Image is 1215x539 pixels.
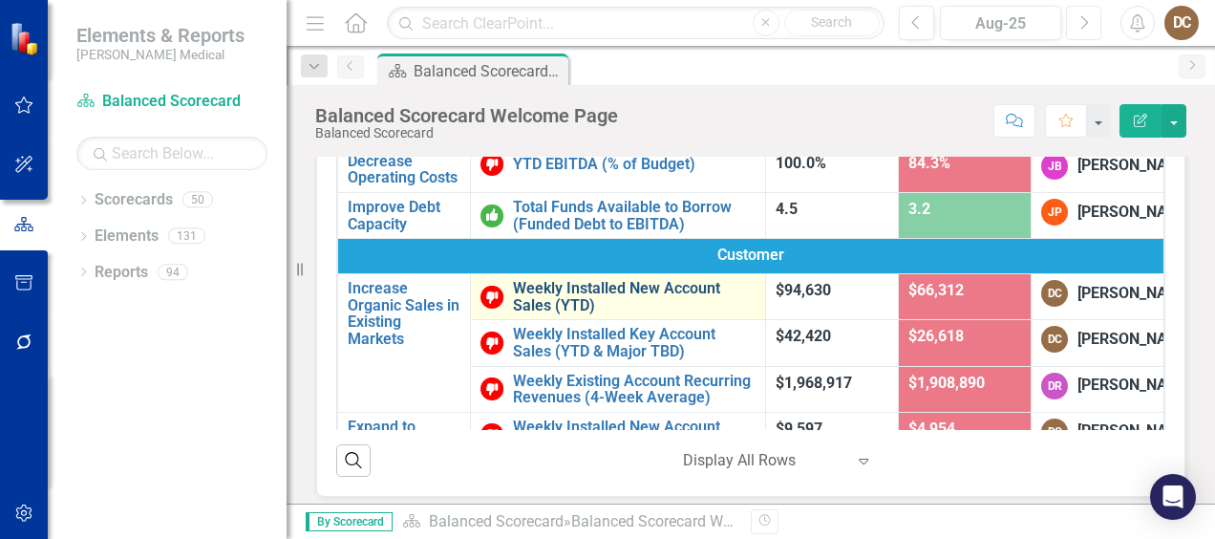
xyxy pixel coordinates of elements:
[513,326,756,359] a: Weekly Installed Key Account Sales (YTD & Major TBD)
[470,366,765,412] td: Double-Click to Edit Right Click for Context Menu
[571,512,810,530] div: Balanced Scorecard Welcome Page
[95,262,148,284] a: Reports
[480,286,503,309] img: Below Target
[480,153,503,176] img: Below Target
[480,332,503,355] img: Below Target
[337,274,470,413] td: Double-Click to Edit Right Click for Context Menu
[1041,280,1068,307] div: DC
[1077,202,1193,224] div: [PERSON_NAME]
[1041,326,1068,353] div: DC
[470,193,765,239] td: Double-Click to Edit Right Click for Context Menu
[470,274,765,320] td: Double-Click to Edit Right Click for Context Menu
[10,21,43,54] img: ClearPoint Strategy
[76,47,245,62] small: [PERSON_NAME] Medical
[776,200,798,218] span: 4.5
[811,14,852,30] span: Search
[908,200,930,218] span: 3.2
[513,199,756,232] a: Total Funds Available to Borrow (Funded Debt to EBITDA)
[348,245,1154,267] span: Customer
[1032,193,1164,239] td: Double-Click to Edit
[337,412,470,521] td: Double-Click to Edit Right Click for Context Menu
[1041,199,1068,226] div: JP
[784,10,880,36] button: Search
[1041,373,1068,399] div: DR
[947,12,1055,35] div: Aug-25
[348,419,460,485] a: Expand to Additional Geographic Markets
[480,377,503,400] img: Below Target
[1032,412,1164,458] td: Double-Click to Edit
[348,153,460,186] a: Decrease Operating Costs
[76,24,245,47] span: Elements & Reports
[315,126,618,140] div: Balanced Scorecard
[337,239,1164,274] td: Double-Click to Edit
[776,154,826,172] span: 100.0%
[480,205,503,227] img: On or Above Target
[1032,366,1164,412] td: Double-Click to Edit
[306,512,393,531] span: By Scorecard
[414,59,564,83] div: Balanced Scorecard Welcome Page
[1032,320,1164,366] td: Double-Click to Edit
[776,374,852,392] span: $1,968,917
[513,419,756,452] a: Weekly Installed New Account Sales for [US_STATE] (YTD)
[76,91,267,113] a: Balanced Scorecard
[1041,153,1068,180] div: JB
[776,281,831,299] span: $94,630
[470,412,765,458] td: Double-Click to Edit Right Click for Context Menu
[513,280,756,313] a: Weekly Installed New Account Sales (YTD)
[480,423,503,446] img: Below Target
[1077,375,1193,397] div: [PERSON_NAME]
[337,146,470,192] td: Double-Click to Edit Right Click for Context Menu
[470,146,765,192] td: Double-Click to Edit Right Click for Context Menu
[315,105,618,126] div: Balanced Scorecard Welcome Page
[402,511,736,533] div: »
[1164,6,1199,40] button: DC
[908,154,950,172] span: 84.3%
[1077,329,1193,351] div: [PERSON_NAME]
[1032,146,1164,192] td: Double-Click to Edit
[1077,155,1193,177] div: [PERSON_NAME]
[1077,283,1193,305] div: [PERSON_NAME]
[513,156,756,173] a: YTD EBITDA (% of Budget)
[1150,474,1196,520] div: Open Intercom Messenger
[470,320,765,366] td: Double-Click to Edit Right Click for Context Menu
[158,264,188,280] div: 94
[513,373,756,406] a: Weekly Existing Account Recurring Revenues (4-Week Average)
[348,199,460,232] a: Improve Debt Capacity
[940,6,1061,40] button: Aug-25
[387,7,885,40] input: Search ClearPoint...
[182,192,213,208] div: 50
[908,327,964,345] span: $26,618
[1032,274,1164,320] td: Double-Click to Edit
[908,281,964,299] span: $66,312
[337,193,470,239] td: Double-Click to Edit Right Click for Context Menu
[76,137,267,170] input: Search Below...
[95,226,159,248] a: Elements
[776,327,831,345] span: $42,420
[95,189,173,211] a: Scorecards
[908,420,955,438] span: $4,954
[908,374,985,392] span: $1,908,890
[348,280,460,347] a: Increase Organic Sales in Existing Markets
[776,420,822,438] span: $9,597
[1041,419,1068,445] div: DC
[429,512,564,530] a: Balanced Scorecard
[1077,420,1193,442] div: [PERSON_NAME]
[168,228,205,245] div: 131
